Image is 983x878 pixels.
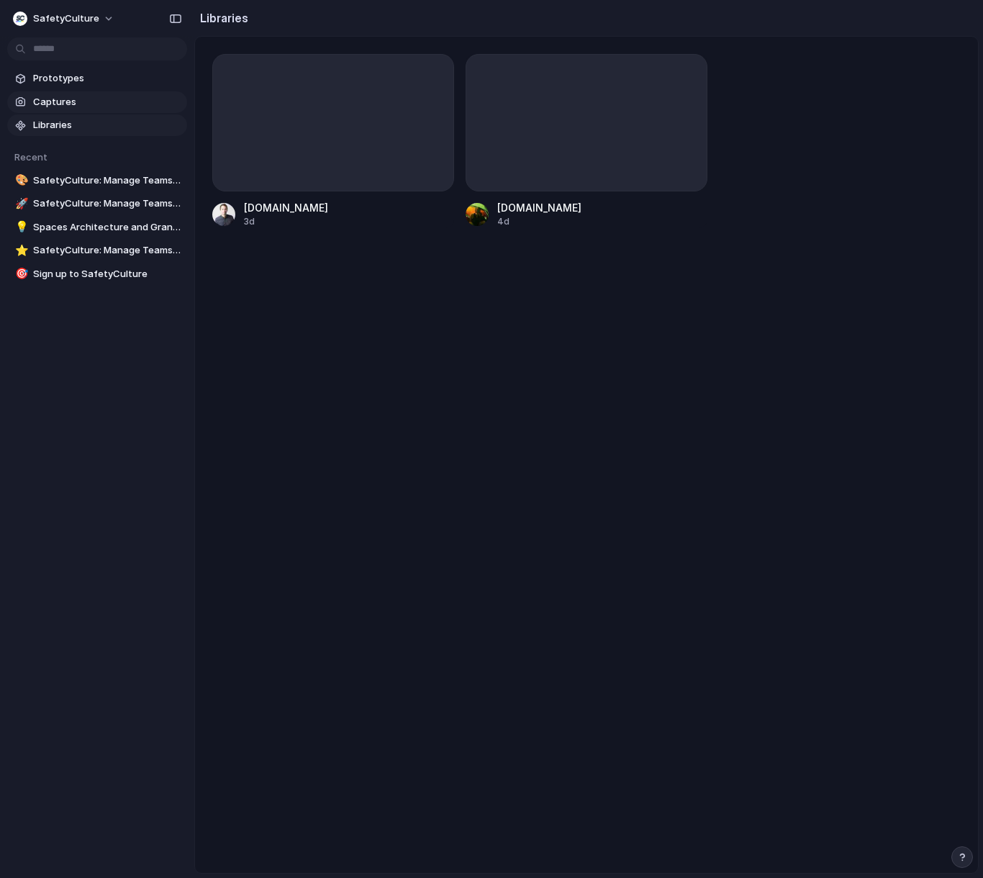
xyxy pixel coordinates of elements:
a: Captures [7,91,187,113]
span: SafetyCulture: Manage Teams and Inspection Data [33,243,181,258]
a: 🎨SafetyCulture: Manage Teams and Inspection Data | SafetyCulture [7,170,187,191]
div: 🎨 [15,172,25,189]
button: 🎯 [13,267,27,281]
button: 💡 [13,220,27,235]
button: 🎨 [13,173,27,188]
span: Recent [14,151,47,163]
span: Sign up to SafetyCulture [33,267,181,281]
span: Prototypes [33,71,181,86]
a: Prototypes [7,68,187,89]
a: 💡Spaces Architecture and Granular Control System [7,217,187,238]
div: 3d [244,215,328,228]
a: ⭐SafetyCulture: Manage Teams and Inspection Data [7,240,187,261]
span: SafetyCulture: Manage Teams and Inspection Data | SafetyCulture [33,196,181,211]
button: SafetyCulture [7,7,122,30]
div: 💡 [15,219,25,235]
div: ⭐ [15,243,25,259]
span: SafetyCulture [33,12,99,26]
a: Libraries [7,114,187,136]
div: 🚀 [15,196,25,212]
div: [DOMAIN_NAME] [497,200,581,215]
button: 🚀 [13,196,27,211]
span: Spaces Architecture and Granular Control System [33,220,181,235]
h2: Libraries [194,9,248,27]
button: ⭐ [13,243,27,258]
div: 🎯 [15,266,25,282]
span: Captures [33,95,181,109]
div: 4d [497,215,581,228]
a: 🎯Sign up to SafetyCulture [7,263,187,285]
span: Libraries [33,118,181,132]
div: [DOMAIN_NAME] [244,200,328,215]
span: SafetyCulture: Manage Teams and Inspection Data | SafetyCulture [33,173,181,188]
a: 🚀SafetyCulture: Manage Teams and Inspection Data | SafetyCulture [7,193,187,214]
